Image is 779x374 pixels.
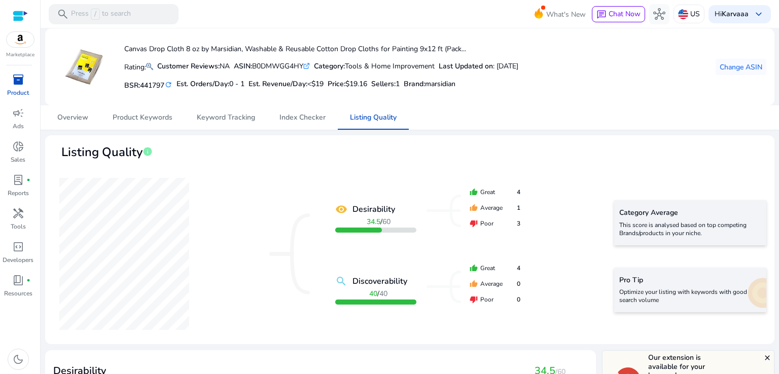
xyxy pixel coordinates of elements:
mat-icon: close [763,354,771,362]
div: Average [470,279,520,288]
h5: Pro Tip [619,276,761,285]
div: Average [470,203,520,212]
b: Customer Reviews: [157,61,220,71]
mat-icon: thumb_up [470,188,478,196]
div: B0DMWGG4HY [234,61,310,71]
b: Desirability [352,203,395,215]
span: info [143,146,153,157]
span: 40 [379,289,387,298]
p: Optimize your listing with keywords with good search volume [619,288,761,304]
span: / [91,9,100,20]
b: 34.5 [367,217,380,227]
div: Poor [470,295,520,304]
span: 60 [382,217,391,227]
span: Product Keywords [113,114,172,121]
img: 31eneZ8JZUL._AC_US100_.jpg [65,48,103,86]
span: search [57,8,69,20]
span: 0 [517,279,520,288]
span: handyman [12,207,24,219]
p: This score is analysed based on top competing Brands/products in your niche. [619,221,761,237]
span: 3 [517,219,520,228]
p: Press to search [71,9,131,20]
span: Index Checker [279,114,326,121]
img: amazon.svg [7,32,34,47]
h5: Sellers: [371,80,400,89]
span: donut_small [12,140,24,153]
span: Overview [57,114,88,121]
p: Resources [4,289,32,298]
span: fiber_manual_record [26,278,30,282]
span: Chat Now [609,9,641,19]
span: lab_profile [12,174,24,186]
span: keyboard_arrow_down [753,8,765,20]
p: Reports [8,189,29,198]
mat-icon: thumb_up [470,280,478,288]
mat-icon: remove_red_eye [335,203,347,215]
span: inventory_2 [12,73,24,86]
span: hub [653,8,665,20]
p: Sales [11,155,25,164]
div: Poor [470,219,520,228]
span: book_4 [12,274,24,286]
span: 441797 [140,81,164,90]
span: 4 [517,188,520,197]
span: 4 [517,264,520,273]
b: 40 [369,289,377,298]
h5: Price: [328,80,367,89]
p: Product [7,88,29,97]
span: What's New [546,6,586,23]
span: / [367,217,391,227]
span: Listing Quality [350,114,397,121]
h5: BSR: [124,79,172,90]
span: / [369,289,387,298]
div: Tools & Home Improvement [314,61,435,71]
h5: Est. Revenue/Day: [249,80,324,89]
span: fiber_manual_record [26,178,30,182]
div: Great [470,188,520,197]
mat-icon: thumb_up [470,204,478,212]
p: Rating: [124,60,153,72]
mat-icon: thumb_down [470,295,478,304]
span: campaign [12,107,24,119]
mat-icon: thumb_down [470,219,478,228]
div: : [DATE] [439,61,518,71]
span: Change ASIN [720,62,762,72]
span: Listing Quality [61,143,143,161]
button: Change ASIN [716,59,766,75]
img: us.svg [678,9,688,19]
mat-icon: search [335,275,347,287]
h5: : [404,80,455,89]
b: Discoverability [352,275,407,287]
span: $19.16 [345,79,367,89]
mat-icon: refresh [164,80,172,90]
b: Last Updated on [439,61,493,71]
h5: Category Average [619,209,761,217]
p: Ads [13,122,24,131]
p: Developers [3,255,33,265]
span: code_blocks [12,241,24,253]
span: chat [596,10,607,20]
b: Karvaaa [722,9,749,19]
b: Category: [314,61,345,71]
p: Hi [715,11,749,18]
b: ASIN: [234,61,252,71]
p: US [690,5,700,23]
span: 0 - 1 [229,79,244,89]
h4: Canvas Drop Cloth 8 oz by Marsidian, Washable & Reusable Cotton Drop Cloths for Painting 9x12 ft ... [124,45,518,54]
p: Tools [11,222,26,231]
div: Great [470,264,520,273]
h5: Est. Orders/Day: [176,80,244,89]
button: chatChat Now [592,6,645,22]
span: 0 [517,295,520,304]
p: Marketplace [6,51,34,59]
span: Keyword Tracking [197,114,255,121]
mat-icon: thumb_up [470,264,478,272]
span: marsidian [425,79,455,89]
span: Brand [404,79,423,89]
button: hub [649,4,669,24]
span: 1 [517,203,520,212]
span: 1 [396,79,400,89]
span: dark_mode [12,353,24,365]
div: NA [157,61,230,71]
span: <$19 [307,79,324,89]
